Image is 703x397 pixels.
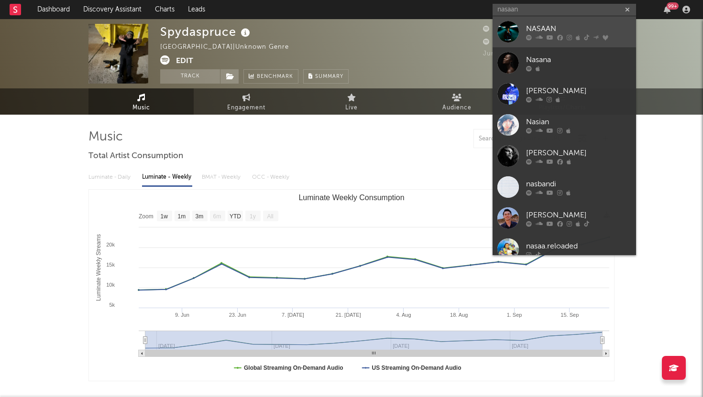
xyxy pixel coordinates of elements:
[243,69,298,84] a: Benchmark
[493,78,636,109] a: [PERSON_NAME]
[161,213,168,220] text: 1w
[560,312,579,318] text: 15. Sep
[282,312,304,318] text: 7. [DATE]
[450,312,468,318] text: 18. Aug
[95,234,102,301] text: Luminate Weekly Streams
[250,213,256,220] text: 1y
[227,102,265,114] span: Engagement
[526,178,631,190] div: nasbandi
[88,150,183,162] span: Total Artist Consumption
[664,6,670,13] button: 99+
[178,213,186,220] text: 1m
[526,54,631,65] div: Nasana
[194,88,299,115] a: Engagement
[372,365,461,371] text: US Streaming On-Demand Audio
[526,209,631,221] div: [PERSON_NAME]
[493,16,636,47] a: NASAAN
[396,312,411,318] text: 4. Aug
[493,140,636,172] a: [PERSON_NAME]
[139,213,154,220] text: Zoom
[493,109,636,140] a: Nasian
[230,213,241,220] text: YTD
[298,193,404,202] text: Luminate Weekly Consumption
[336,312,361,318] text: 21. [DATE]
[106,242,115,247] text: 20k
[213,213,221,220] text: 6m
[483,26,506,32] span: 650
[483,39,570,45] span: 5,981 Monthly Listeners
[526,147,631,159] div: [PERSON_NAME]
[132,102,150,114] span: Music
[667,2,679,10] div: 99 +
[142,169,192,185] div: Luminate - Weekly
[257,71,293,83] span: Benchmark
[474,135,575,143] input: Search by song name or URL
[483,51,540,57] span: Jump Score: 60.9
[160,42,300,53] div: [GEOGRAPHIC_DATA] | Unknown Genre
[493,234,636,265] a: nasaa.reloaded
[176,55,193,67] button: Edit
[493,172,636,203] a: nasbandi
[106,282,115,288] text: 10k
[299,88,404,115] a: Live
[526,116,631,128] div: Nasian
[244,365,343,371] text: Global Streaming On-Demand Audio
[507,312,522,318] text: 1. Sep
[88,88,194,115] a: Music
[345,102,358,114] span: Live
[109,302,115,308] text: 5k
[493,4,636,16] input: Search for artists
[404,88,509,115] a: Audience
[106,262,115,268] text: 15k
[196,213,204,220] text: 3m
[267,213,273,220] text: All
[493,47,636,78] a: Nasana
[493,203,636,234] a: [PERSON_NAME]
[442,102,472,114] span: Audience
[526,23,631,34] div: NASAAN
[160,69,220,84] button: Track
[526,240,631,252] div: nasaa.reloaded
[175,312,189,318] text: 9. Jun
[160,24,253,40] div: Spydaspruce
[89,190,614,381] svg: Luminate Weekly Consumption
[303,69,349,84] button: Summary
[526,85,631,97] div: [PERSON_NAME]
[229,312,246,318] text: 23. Jun
[315,74,343,79] span: Summary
